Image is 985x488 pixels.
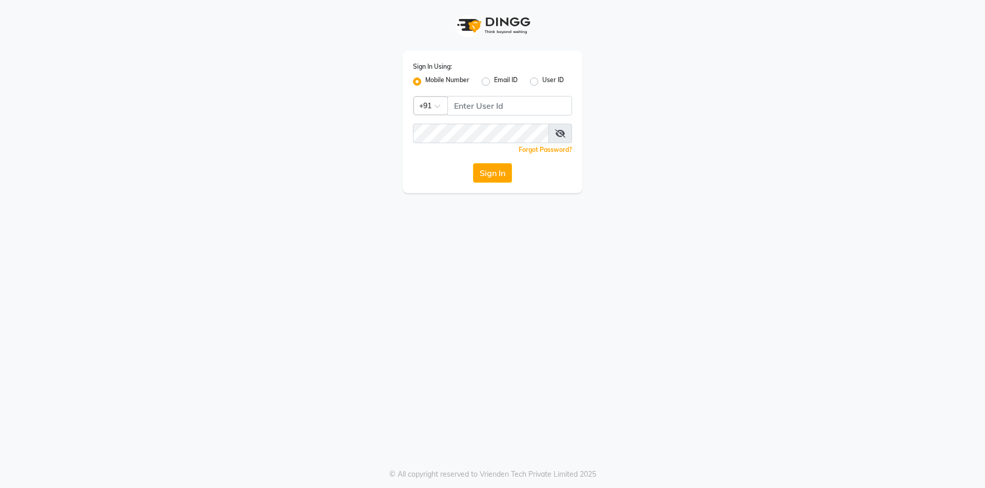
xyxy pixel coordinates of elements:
label: Sign In Using: [413,62,452,71]
label: Mobile Number [425,75,469,88]
label: User ID [542,75,564,88]
button: Sign In [473,163,512,183]
input: Username [447,96,572,115]
input: Username [413,124,549,143]
a: Forgot Password? [519,146,572,153]
img: logo1.svg [451,10,534,41]
label: Email ID [494,75,518,88]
